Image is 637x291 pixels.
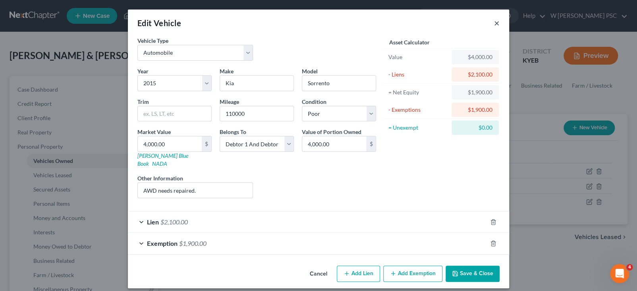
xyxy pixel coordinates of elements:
[383,266,442,282] button: Add Exemption
[220,68,234,75] span: Make
[220,106,293,121] input: --
[137,67,149,75] label: Year
[388,71,448,78] div: - Liens
[147,218,159,226] span: Lien
[220,128,246,135] span: Belongs To
[160,218,188,226] span: $2,100.00
[138,136,202,151] input: 0.00
[388,124,448,132] div: = Unexempt
[458,124,492,132] div: $0.00
[138,106,211,121] input: ex. LS, LT, etc
[302,98,326,106] label: Condition
[220,98,239,106] label: Mileage
[137,152,188,167] a: [PERSON_NAME] Blue Book
[302,128,361,136] label: Value of Portion Owned
[179,239,207,247] span: $1,900.00
[626,264,633,270] span: 4
[147,239,178,247] span: Exemption
[137,128,171,136] label: Market Value
[458,71,492,78] div: $2,100.00
[202,136,211,151] div: $
[220,76,293,91] input: ex. Nissan
[388,106,448,114] div: - Exemptions
[389,38,429,46] label: Asset Calculator
[388,88,448,96] div: = Net Equity
[138,183,253,198] input: (optional)
[610,264,629,283] iframe: Intercom live chat
[366,136,376,151] div: $
[302,76,376,91] input: ex. Altima
[137,174,183,182] label: Other Information
[303,266,334,282] button: Cancel
[458,106,492,114] div: $1,900.00
[446,266,500,282] button: Save & Close
[137,17,181,29] div: Edit Vehicle
[137,36,168,45] label: Vehicle Type
[152,160,167,167] a: NADA
[337,266,380,282] button: Add Lien
[494,18,500,28] button: ×
[137,98,149,106] label: Trim
[388,53,448,61] div: Value
[458,88,492,96] div: $1,900.00
[458,53,492,61] div: $4,000.00
[302,136,366,151] input: 0.00
[302,67,318,75] label: Model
